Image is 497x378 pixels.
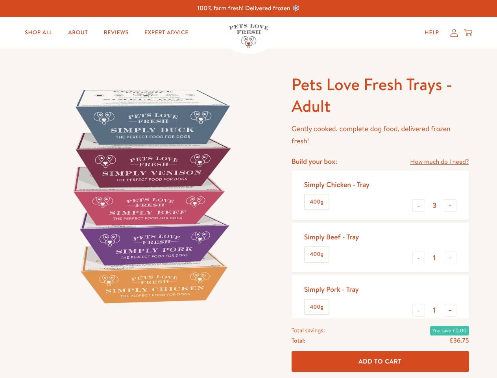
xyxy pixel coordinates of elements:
div: Simply Chicken - Tray [304,180,370,189]
div: Simply Pork - Tray [304,285,359,294]
button: + [444,304,456,317]
label: 400g [305,195,329,209]
button: - [412,304,425,317]
span: You save £0.00 [430,326,469,335]
div: Simply Beef - Tray [304,232,359,241]
a: Help [418,25,445,41]
button: - [412,252,425,264]
a: Shop All [18,25,59,41]
img: Pets Love Fresh [229,24,268,48]
a: How much do I need? [410,157,469,167]
span: Total: [292,335,305,346]
button: + [444,199,456,212]
span: Total savings: [292,325,325,335]
span: £36.75 [449,336,469,345]
button: + [444,252,456,264]
h1: Pets Love Fresh Trays - Adult [292,74,469,117]
button: - [412,199,425,212]
a: About [62,25,94,41]
button: Add To Cart [292,351,469,372]
label: 400g [305,300,329,315]
span: Add To Cart [358,357,402,365]
a: Reviews [97,25,135,41]
img: Pets Love Fresh Trays - Adult [28,74,273,318]
a: Expert Advice [138,25,195,41]
h4: Build your box: [292,157,337,166]
p: Gently cooked, complete dog food, delivered frozen fresh! [292,123,469,147]
label: 400g [305,247,329,262]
